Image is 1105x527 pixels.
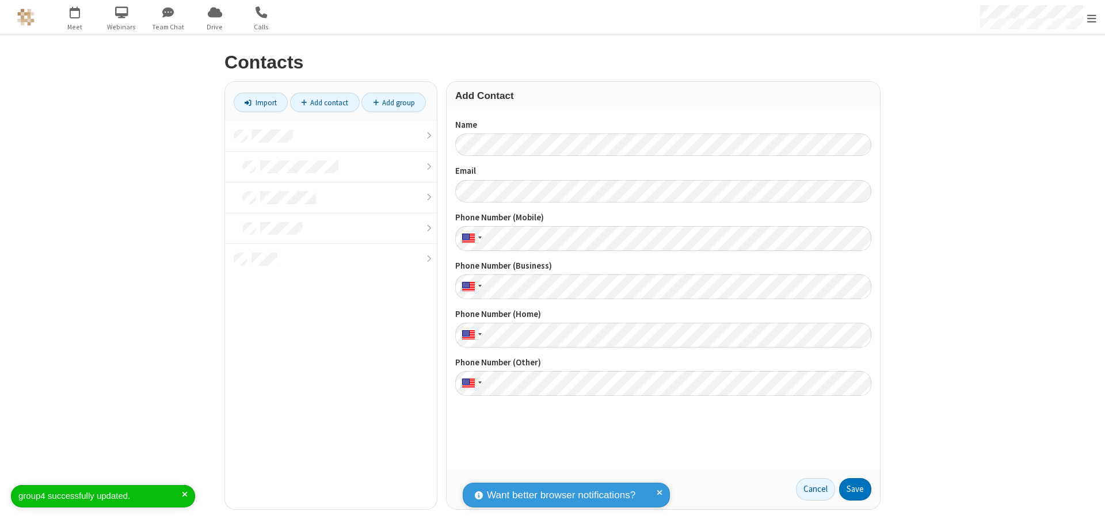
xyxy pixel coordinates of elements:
div: United States: + 1 [455,274,485,299]
a: Add contact [290,93,360,112]
a: Add group [361,93,426,112]
label: Phone Number (Home) [455,308,871,321]
div: United States: + 1 [455,323,485,347]
span: Meet [54,22,97,32]
label: Name [455,119,871,132]
div: United States: + 1 [455,371,485,396]
a: Import [234,93,288,112]
span: Drive [193,22,237,32]
button: Save [839,478,871,501]
label: Phone Number (Other) [455,356,871,369]
label: Phone Number (Mobile) [455,211,871,224]
div: group4 successfully updated. [18,490,182,503]
span: Want better browser notifications? [487,488,635,503]
a: Cancel [796,478,835,501]
h2: Contacts [224,52,881,72]
iframe: Chat [1076,497,1096,519]
h3: Add Contact [455,90,871,101]
label: Phone Number (Business) [455,259,871,273]
div: United States: + 1 [455,226,485,251]
span: Calls [240,22,283,32]
label: Email [455,165,871,178]
span: Webinars [100,22,143,32]
img: QA Selenium DO NOT DELETE OR CHANGE [17,9,35,26]
span: Team Chat [147,22,190,32]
